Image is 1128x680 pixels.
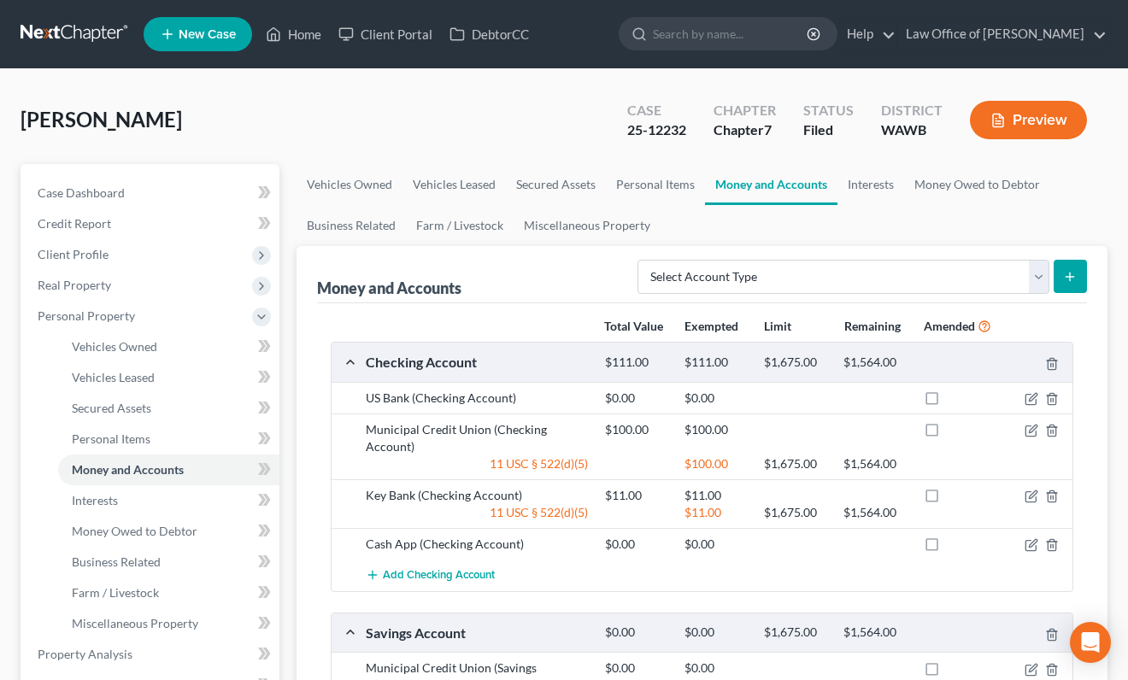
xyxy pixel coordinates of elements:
[881,120,943,140] div: WAWB
[58,454,279,485] a: Money and Accounts
[357,536,596,553] div: Cash App (Checking Account)
[970,101,1087,139] button: Preview
[755,504,835,521] div: $1,675.00
[38,647,132,661] span: Property Analysis
[596,659,676,677] div: $0.00
[803,101,854,120] div: Status
[72,370,155,384] span: Vehicles Leased
[38,247,109,261] span: Client Profile
[366,560,495,591] button: Add Checking Account
[38,216,111,231] span: Credit Report
[606,164,705,205] a: Personal Items
[835,504,914,521] div: $1,564.00
[897,19,1107,50] a: Law Office of [PERSON_NAME]
[514,205,661,246] a: Miscellaneous Property
[72,339,157,354] span: Vehicles Owned
[58,424,279,454] a: Personal Items
[684,319,738,333] strong: Exempted
[58,577,279,608] a: Farm / Livestock
[596,624,676,641] div: $0.00
[924,319,975,333] strong: Amended
[596,536,676,553] div: $0.00
[755,355,835,371] div: $1,675.00
[596,487,676,504] div: $11.00
[21,107,182,132] span: [PERSON_NAME]
[179,28,236,41] span: New Case
[835,355,914,371] div: $1,564.00
[58,331,279,362] a: Vehicles Owned
[755,624,835,641] div: $1,675.00
[837,164,904,205] a: Interests
[1070,622,1111,663] div: Open Intercom Messenger
[604,319,663,333] strong: Total Value
[714,120,776,140] div: Chapter
[676,536,755,553] div: $0.00
[838,19,896,50] a: Help
[676,504,755,521] div: $11.00
[835,455,914,472] div: $1,564.00
[38,185,125,200] span: Case Dashboard
[38,308,135,323] span: Personal Property
[406,205,514,246] a: Farm / Livestock
[383,569,495,583] span: Add Checking Account
[676,355,755,371] div: $111.00
[24,178,279,208] a: Case Dashboard
[764,121,772,138] span: 7
[58,547,279,577] a: Business Related
[676,659,755,677] div: $0.00
[653,18,809,50] input: Search by name...
[676,624,755,641] div: $0.00
[357,353,596,371] div: Checking Account
[596,355,676,371] div: $111.00
[835,624,914,641] div: $1,564.00
[357,504,596,521] div: 11 USC § 522(d)(5)
[676,455,755,472] div: $100.00
[844,319,901,333] strong: Remaining
[58,362,279,393] a: Vehicles Leased
[58,485,279,516] a: Interests
[72,616,198,630] span: Miscellaneous Property
[904,164,1050,205] a: Money Owed to Debtor
[72,431,150,446] span: Personal Items
[676,390,755,407] div: $0.00
[803,120,854,140] div: Filed
[627,101,686,120] div: Case
[357,624,596,642] div: Savings Account
[441,19,538,50] a: DebtorCC
[676,421,755,438] div: $100.00
[755,455,835,472] div: $1,675.00
[58,393,279,424] a: Secured Assets
[297,205,406,246] a: Business Related
[72,554,161,569] span: Business Related
[24,208,279,239] a: Credit Report
[38,278,111,292] span: Real Property
[24,639,279,670] a: Property Analysis
[357,390,596,407] div: US Bank (Checking Account)
[72,585,159,600] span: Farm / Livestock
[764,319,791,333] strong: Limit
[676,487,755,504] div: $11.00
[72,462,184,477] span: Money and Accounts
[257,19,330,50] a: Home
[330,19,441,50] a: Client Portal
[357,487,596,504] div: Key Bank (Checking Account)
[627,120,686,140] div: 25-12232
[72,401,151,415] span: Secured Assets
[58,516,279,547] a: Money Owed to Debtor
[72,524,197,538] span: Money Owed to Debtor
[58,608,279,639] a: Miscellaneous Property
[596,421,676,438] div: $100.00
[705,164,837,205] a: Money and Accounts
[297,164,402,205] a: Vehicles Owned
[506,164,606,205] a: Secured Assets
[402,164,506,205] a: Vehicles Leased
[317,278,461,298] div: Money and Accounts
[881,101,943,120] div: District
[357,455,596,472] div: 11 USC § 522(d)(5)
[714,101,776,120] div: Chapter
[357,421,596,455] div: Municipal Credit Union (Checking Account)
[72,493,118,507] span: Interests
[596,390,676,407] div: $0.00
